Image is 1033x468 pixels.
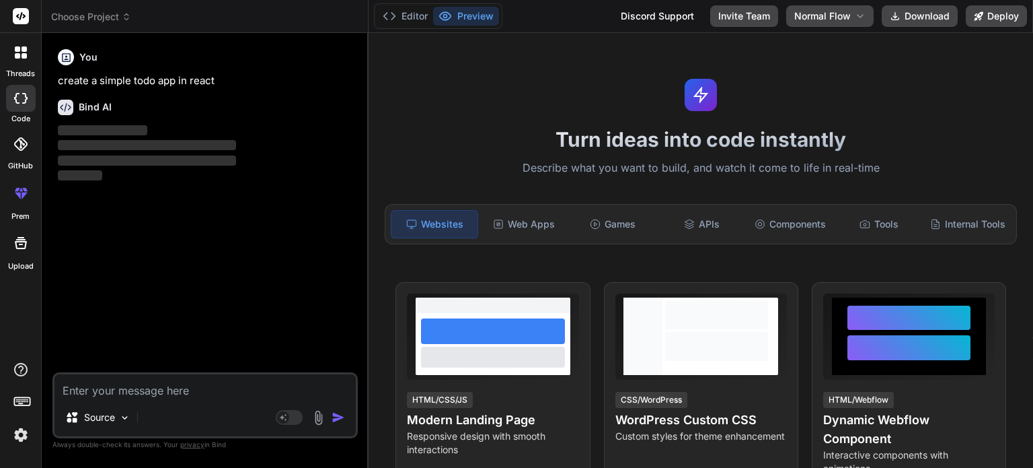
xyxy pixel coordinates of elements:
h6: You [79,51,98,64]
span: ‌ [58,156,236,166]
span: Normal Flow [794,9,851,23]
img: Pick Models [119,412,130,424]
button: Preview [433,7,499,26]
img: settings [9,424,32,446]
div: CSS/WordPress [615,392,687,408]
p: Source [84,411,115,424]
h6: Bind AI [79,100,112,114]
div: HTML/Webflow [823,392,894,408]
h4: WordPress Custom CSS [615,411,787,430]
h4: Dynamic Webflow Component [823,411,995,448]
p: Describe what you want to build, and watch it come to life in real-time [377,160,1025,177]
div: HTML/CSS/JS [407,392,473,408]
span: ‌ [58,170,102,180]
button: Download [882,5,958,27]
label: prem [11,211,30,222]
label: Upload [8,261,34,272]
img: icon [332,411,345,424]
h1: Turn ideas into code instantly [377,127,1025,152]
button: Editor [377,7,433,26]
p: Custom styles for theme enhancement [615,430,787,443]
label: GitHub [8,160,33,172]
p: Responsive design with smooth interactions [407,430,578,457]
div: Websites [391,210,478,238]
h4: Modern Landing Page [407,411,578,430]
span: ‌ [58,140,236,150]
div: Web Apps [481,210,567,238]
p: create a simple todo app in react [58,73,355,89]
div: Tools [836,210,922,238]
div: Internal Tools [925,210,1011,238]
span: Choose Project [51,10,131,24]
div: Discord Support [613,5,702,27]
img: attachment [311,410,326,426]
div: APIs [658,210,744,238]
span: privacy [180,440,204,448]
div: Games [570,210,656,238]
label: code [11,113,30,125]
button: Deploy [966,5,1027,27]
label: threads [6,68,35,79]
p: Always double-check its answers. Your in Bind [52,438,358,451]
button: Normal Flow [786,5,874,27]
span: ‌ [58,125,147,135]
button: Invite Team [710,5,778,27]
div: Components [747,210,833,238]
